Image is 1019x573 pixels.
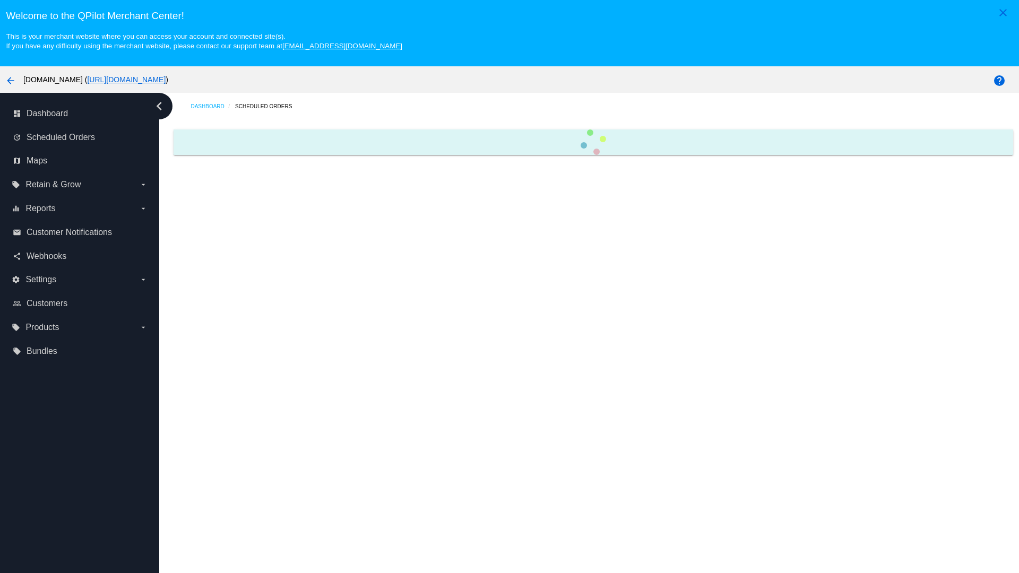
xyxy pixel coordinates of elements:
h3: Welcome to the QPilot Merchant Center! [6,10,1013,22]
i: share [13,252,21,261]
i: arrow_drop_down [139,275,148,284]
i: chevron_left [151,98,168,115]
a: [EMAIL_ADDRESS][DOMAIN_NAME] [282,42,402,50]
span: Bundles [27,346,57,356]
span: Customers [27,299,67,308]
i: local_offer [12,180,20,189]
i: arrow_drop_down [139,323,148,332]
i: email [13,228,21,237]
a: people_outline Customers [13,295,148,312]
a: Scheduled Orders [235,98,301,115]
i: people_outline [13,299,21,308]
span: Dashboard [27,109,68,118]
i: arrow_drop_down [139,180,148,189]
i: local_offer [12,323,20,332]
i: map [13,157,21,165]
a: share Webhooks [13,248,148,265]
a: local_offer Bundles [13,343,148,360]
i: update [13,133,21,142]
mat-icon: help [993,74,1006,87]
a: email Customer Notifications [13,224,148,241]
span: Customer Notifications [27,228,112,237]
span: Settings [25,275,56,284]
i: settings [12,275,20,284]
small: This is your merchant website where you can access your account and connected site(s). If you hav... [6,32,402,50]
i: equalizer [12,204,20,213]
span: Maps [27,156,47,166]
mat-icon: arrow_back [4,74,17,87]
mat-icon: close [997,6,1009,19]
span: Retain & Grow [25,180,81,189]
i: arrow_drop_down [139,204,148,213]
a: [URL][DOMAIN_NAME] [87,75,166,84]
span: Reports [25,204,55,213]
span: [DOMAIN_NAME] ( ) [23,75,168,84]
span: Webhooks [27,251,66,261]
span: Scheduled Orders [27,133,95,142]
i: dashboard [13,109,21,118]
a: Dashboard [191,98,235,115]
a: map Maps [13,152,148,169]
span: Products [25,323,59,332]
a: dashboard Dashboard [13,105,148,122]
i: local_offer [13,347,21,355]
a: update Scheduled Orders [13,129,148,146]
